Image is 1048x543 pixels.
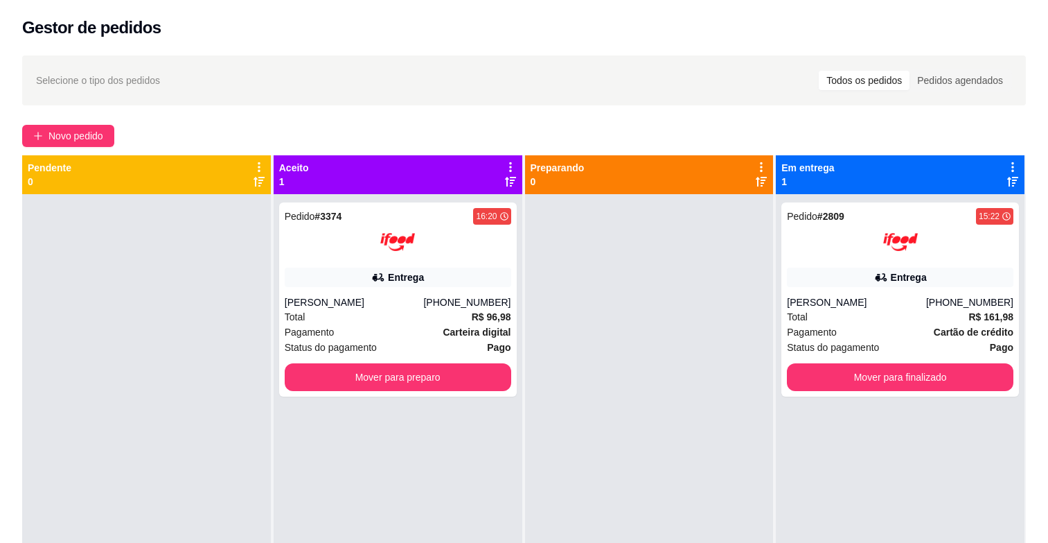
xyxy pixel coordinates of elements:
button: Novo pedido [22,125,114,147]
strong: R$ 96,98 [472,311,511,322]
div: Pedidos agendados [909,71,1011,90]
span: Pagamento [787,325,837,340]
p: Preparando [531,161,585,175]
p: 0 [531,175,585,189]
div: Todos os pedidos [819,71,909,90]
strong: Cartão de crédito [934,327,1013,338]
button: Mover para finalizado [787,363,1013,391]
span: Total [285,309,305,325]
strong: Pago [487,342,510,353]
div: [PERSON_NAME] [787,295,926,309]
span: Novo pedido [48,128,103,144]
div: Entrega [891,270,927,284]
div: [PHONE_NUMBER] [423,295,510,309]
div: Entrega [388,270,424,284]
span: Pedido [285,211,315,222]
strong: # 2809 [817,211,844,222]
h2: Gestor de pedidos [22,17,161,39]
strong: # 3374 [314,211,341,222]
strong: Pago [990,342,1013,353]
span: Status do pagamento [285,340,377,355]
strong: R$ 161,98 [968,311,1013,322]
div: 16:20 [476,211,497,222]
img: ifood [883,225,918,259]
span: Total [787,309,808,325]
span: Pagamento [285,325,335,340]
p: 1 [781,175,834,189]
img: ifood [380,225,415,259]
p: 1 [279,175,309,189]
div: [PHONE_NUMBER] [926,295,1013,309]
p: Aceito [279,161,309,175]
button: Mover para preparo [285,363,511,391]
p: 0 [28,175,71,189]
span: Pedido [787,211,817,222]
span: plus [33,131,43,141]
p: Em entrega [781,161,834,175]
div: 15:22 [979,211,1000,222]
p: Pendente [28,161,71,175]
strong: Carteira digital [443,327,510,338]
div: [PERSON_NAME] [285,295,424,309]
span: Status do pagamento [787,340,879,355]
span: Selecione o tipo dos pedidos [36,73,160,88]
